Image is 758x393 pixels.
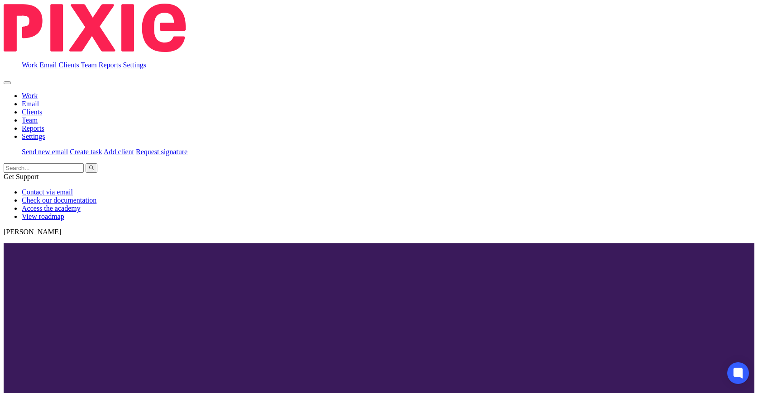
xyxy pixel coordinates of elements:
[4,4,186,52] img: Pixie
[4,228,754,236] p: [PERSON_NAME]
[70,148,102,156] a: Create task
[22,133,45,140] a: Settings
[4,173,39,180] span: Get Support
[123,61,147,69] a: Settings
[22,116,38,124] a: Team
[81,61,96,69] a: Team
[58,61,79,69] a: Clients
[22,108,42,116] a: Clients
[104,148,134,156] a: Add client
[86,163,97,173] button: Search
[39,61,57,69] a: Email
[22,92,38,99] a: Work
[4,163,84,173] input: Search
[22,61,38,69] a: Work
[22,100,39,108] a: Email
[22,148,68,156] a: Send new email
[136,148,187,156] a: Request signature
[22,204,81,212] a: Access the academy
[22,124,44,132] a: Reports
[99,61,121,69] a: Reports
[22,213,64,220] a: View roadmap
[22,188,73,196] a: Contact via email
[22,196,96,204] a: Check our documentation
